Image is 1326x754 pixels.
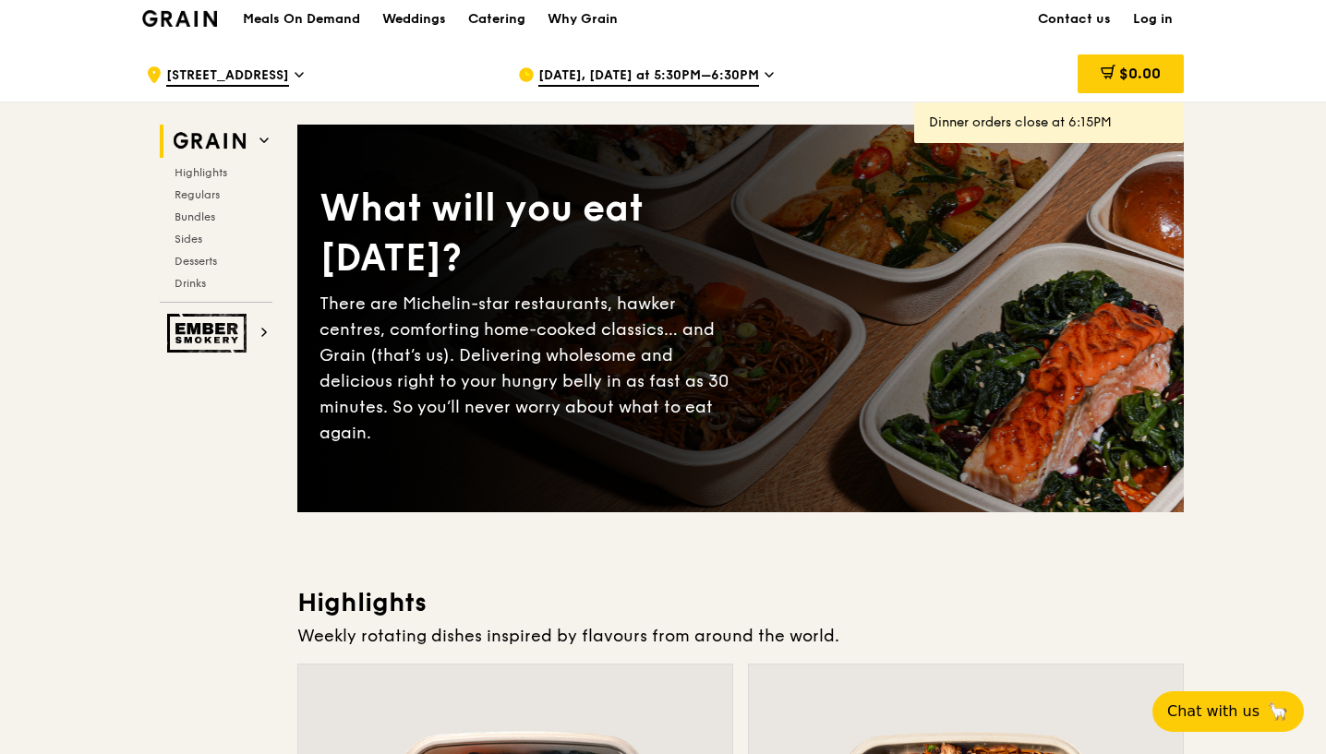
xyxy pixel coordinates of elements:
[175,233,202,245] span: Sides
[929,114,1169,132] div: Dinner orders close at 6:15PM
[142,10,217,27] img: Grain
[1167,700,1260,723] span: Chat with us
[243,10,360,29] h1: Meals On Demand
[167,314,252,353] img: Ember Smokery web logo
[319,184,741,283] div: What will you eat [DATE]?
[538,66,759,87] span: [DATE], [DATE] at 5:30PM–6:30PM
[1119,65,1161,82] span: $0.00
[175,277,206,290] span: Drinks
[297,623,1184,649] div: Weekly rotating dishes inspired by flavours from around the world.
[1267,700,1289,723] span: 🦙
[175,166,227,179] span: Highlights
[319,291,741,446] div: There are Michelin-star restaurants, hawker centres, comforting home-cooked classics… and Grain (...
[175,210,215,223] span: Bundles
[166,66,289,87] span: [STREET_ADDRESS]
[175,255,217,268] span: Desserts
[167,125,252,158] img: Grain web logo
[175,188,220,201] span: Regulars
[1152,691,1304,732] button: Chat with us🦙
[297,586,1184,619] h3: Highlights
